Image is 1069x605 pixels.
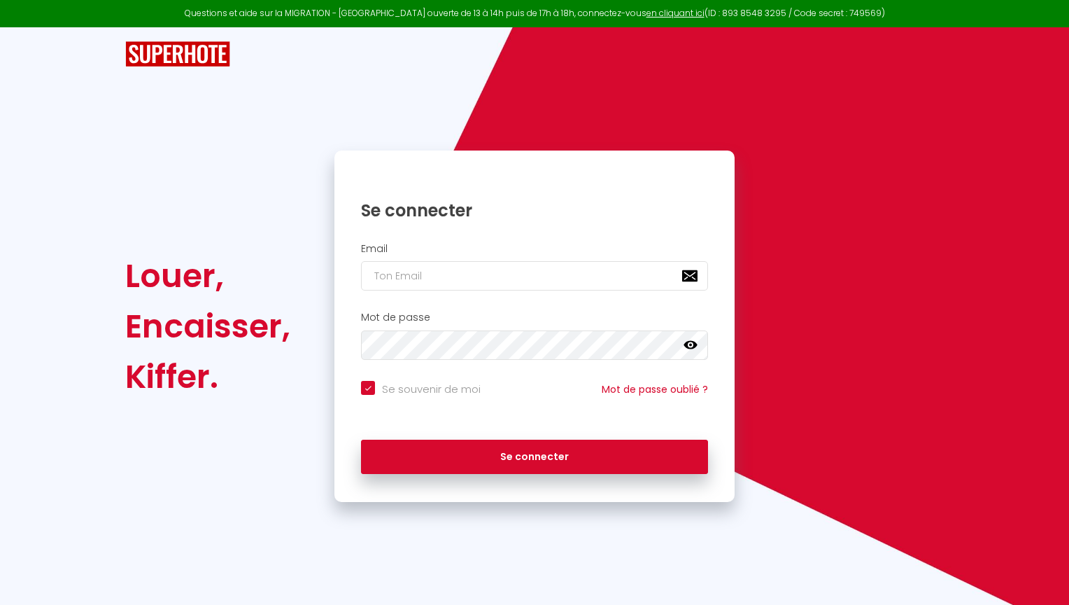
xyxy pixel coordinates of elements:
button: Se connecter [361,440,708,475]
img: SuperHote logo [125,41,230,67]
a: en cliquant ici [646,7,705,19]
input: Ton Email [361,261,708,291]
div: Kiffer. [125,352,290,402]
div: Encaisser, [125,301,290,352]
a: Mot de passe oublié ? [602,382,708,396]
h2: Mot de passe [361,312,708,324]
h2: Email [361,243,708,255]
div: Louer, [125,251,290,301]
h1: Se connecter [361,200,708,221]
